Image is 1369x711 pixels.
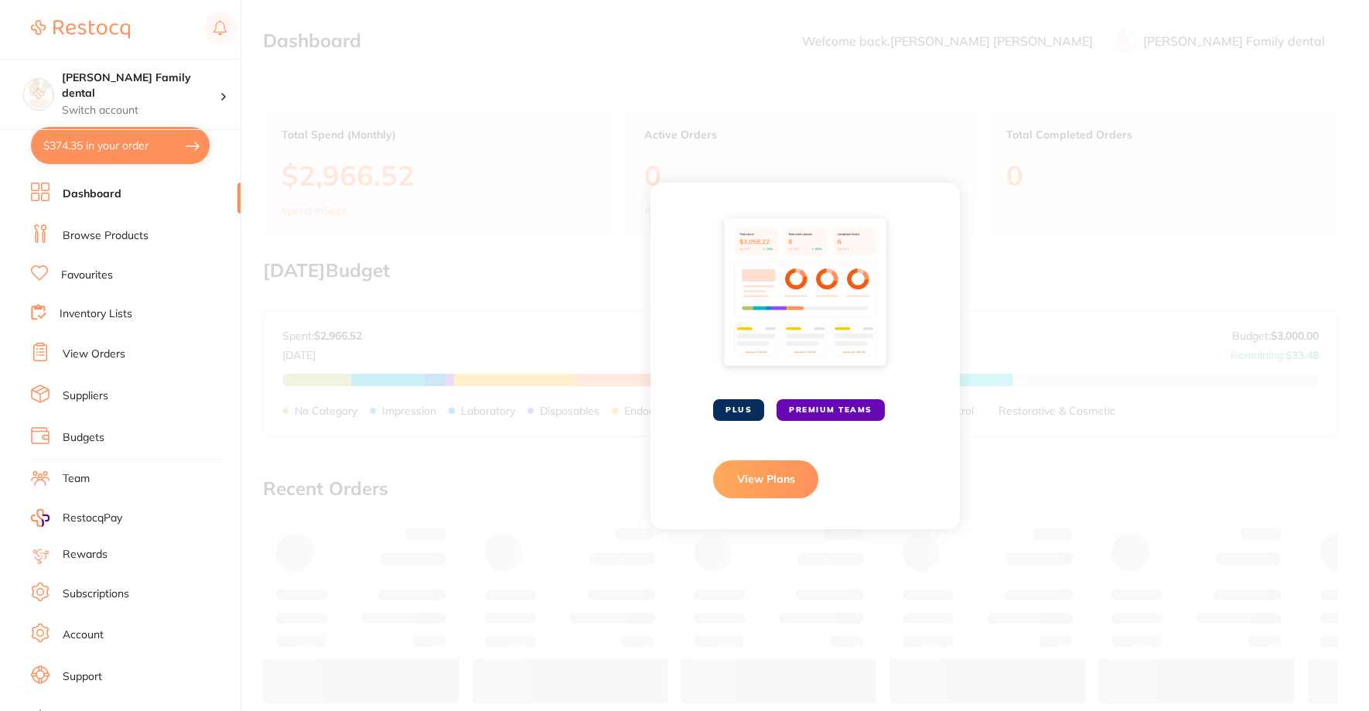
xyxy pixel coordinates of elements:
[63,347,125,362] a: View Orders
[63,388,108,404] a: Suppliers
[63,186,121,202] a: Dashboard
[63,547,108,562] a: Rewards
[777,399,885,421] span: PREMIUM TEAMS
[24,79,53,108] img: Westbrook Family dental
[31,127,210,164] button: $374.35 in your order
[60,306,132,322] a: Inventory Lists
[713,460,818,497] button: View Plans
[31,12,130,47] a: Restocq Logo
[718,214,893,381] img: dashboard-preview.svg
[63,586,129,602] a: Subscriptions
[62,103,220,118] p: Switch account
[63,471,90,487] a: Team
[62,70,220,101] h4: Westbrook Family dental
[713,399,764,421] span: PLUS
[63,669,102,685] a: Support
[31,20,130,39] img: Restocq Logo
[31,509,122,527] a: RestocqPay
[31,509,50,527] img: RestocqPay
[63,511,122,526] span: RestocqPay
[63,228,149,244] a: Browse Products
[63,430,104,446] a: Budgets
[63,627,104,643] a: Account
[61,268,113,283] a: Favourites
